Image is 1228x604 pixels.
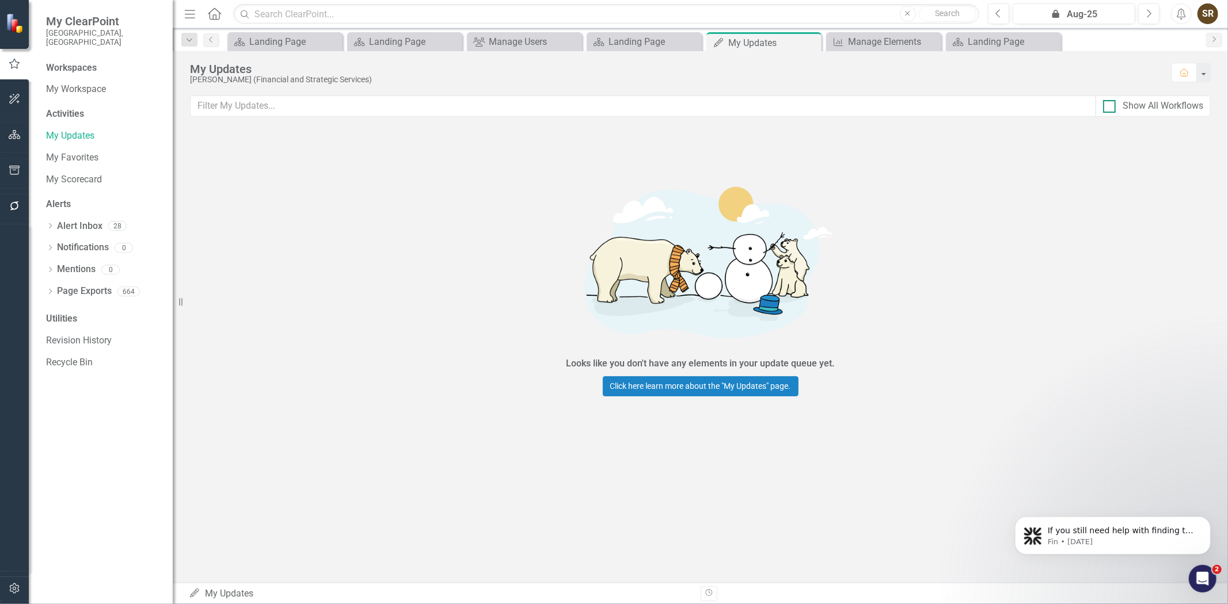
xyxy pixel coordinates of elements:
div: Activities [46,108,161,121]
div: 28 [108,221,127,231]
div: Landing Page [369,35,459,49]
input: Search ClearPoint... [233,4,979,24]
a: My Scorecard [46,173,161,186]
a: Notifications [57,241,109,254]
div: 0 [101,265,120,274]
div: 0 [115,243,133,253]
div: Show All Workflows [1123,100,1203,113]
a: Alert Inbox [57,220,102,233]
img: ClearPoint Strategy [6,13,26,33]
img: Getting started [528,168,873,354]
div: 664 [117,286,140,296]
div: Manage Elements [848,35,938,49]
small: [GEOGRAPHIC_DATA], [GEOGRAPHIC_DATA] [46,28,161,47]
div: Manage Users [489,35,579,49]
span: My ClearPoint [46,14,161,28]
a: My Workspace [46,83,161,96]
iframe: Intercom live chat [1189,565,1216,592]
a: My Favorites [46,151,161,165]
div: Workspaces [46,62,97,75]
a: Recycle Bin [46,356,161,369]
div: My Updates [728,36,819,50]
a: Manage Users [470,35,579,49]
div: Landing Page [609,35,699,49]
button: SR [1197,3,1218,24]
div: [PERSON_NAME] (Financial and Strategic Services) [190,75,1160,84]
div: Alerts [46,198,161,211]
span: 2 [1212,565,1222,574]
div: Landing Page [968,35,1058,49]
iframe: Intercom notifications message [998,492,1228,573]
a: Revision History [46,334,161,347]
div: Looks like you don't have any elements in your update queue yet. [566,357,835,370]
a: Landing Page [949,35,1058,49]
a: Landing Page [590,35,699,49]
span: Search [935,9,960,18]
a: Mentions [57,263,96,276]
div: Utilities [46,312,161,326]
div: My Updates [189,587,692,601]
button: Aug-25 [1013,3,1135,24]
a: Click here learn more about the "My Updates" page. [603,376,799,396]
div: Aug-25 [1017,7,1131,21]
div: Landing Page [249,35,340,49]
a: Page Exports [57,285,112,298]
a: Manage Elements [829,35,938,49]
div: My Updates [190,63,1160,75]
a: Landing Page [350,35,459,49]
input: Filter My Updates... [190,95,1096,117]
a: My Updates [46,129,161,143]
a: Landing Page [230,35,340,49]
button: Search [919,6,976,22]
